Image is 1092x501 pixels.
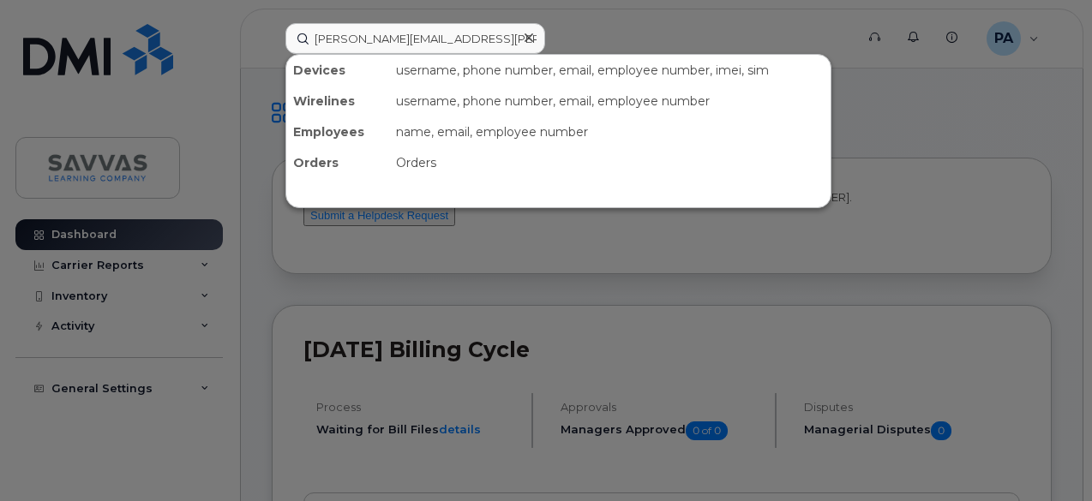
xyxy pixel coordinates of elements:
[389,86,831,116] div: username, phone number, email, employee number
[389,147,831,178] div: Orders
[286,147,389,178] div: Orders
[286,116,389,147] div: Employees
[286,86,389,116] div: Wirelines
[389,116,831,147] div: name, email, employee number
[389,55,831,86] div: username, phone number, email, employee number, imei, sim
[286,55,389,86] div: Devices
